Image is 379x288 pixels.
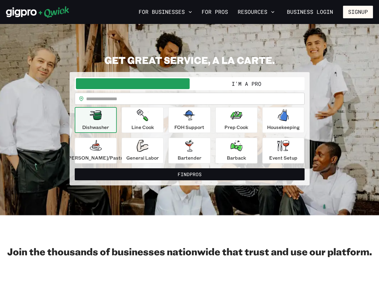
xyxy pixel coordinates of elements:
button: Line Cook [122,107,164,133]
p: Housekeeping [267,124,300,131]
button: FindPros [75,168,305,180]
p: Bartender [178,154,201,161]
button: Signup [343,6,373,18]
p: [PERSON_NAME]/Pastry [66,154,125,161]
button: General Labor [122,138,164,163]
button: Dishwasher [75,107,117,133]
p: Dishwasher [82,124,109,131]
button: I'm a Pro [190,78,303,89]
button: For Businesses [136,7,194,17]
h2: Join the thousands of businesses nationwide that trust and use our platform. [6,245,373,257]
button: [PERSON_NAME]/Pastry [75,138,117,163]
button: Event Setup [262,138,304,163]
button: FOH Support [168,107,210,133]
button: Resources [235,7,277,17]
a: Business Login [282,6,338,18]
p: General Labor [126,154,159,161]
button: Bartender [168,138,210,163]
p: Event Setup [269,154,297,161]
a: For Pros [199,7,230,17]
p: Barback [227,154,246,161]
h2: GET GREAT SERVICE, A LA CARTE. [70,54,310,66]
p: Prep Cook [224,124,248,131]
button: I'm a Business [76,78,190,89]
p: Line Cook [131,124,154,131]
button: Prep Cook [215,107,257,133]
p: FOH Support [174,124,204,131]
button: Barback [215,138,257,163]
button: Housekeeping [262,107,304,133]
